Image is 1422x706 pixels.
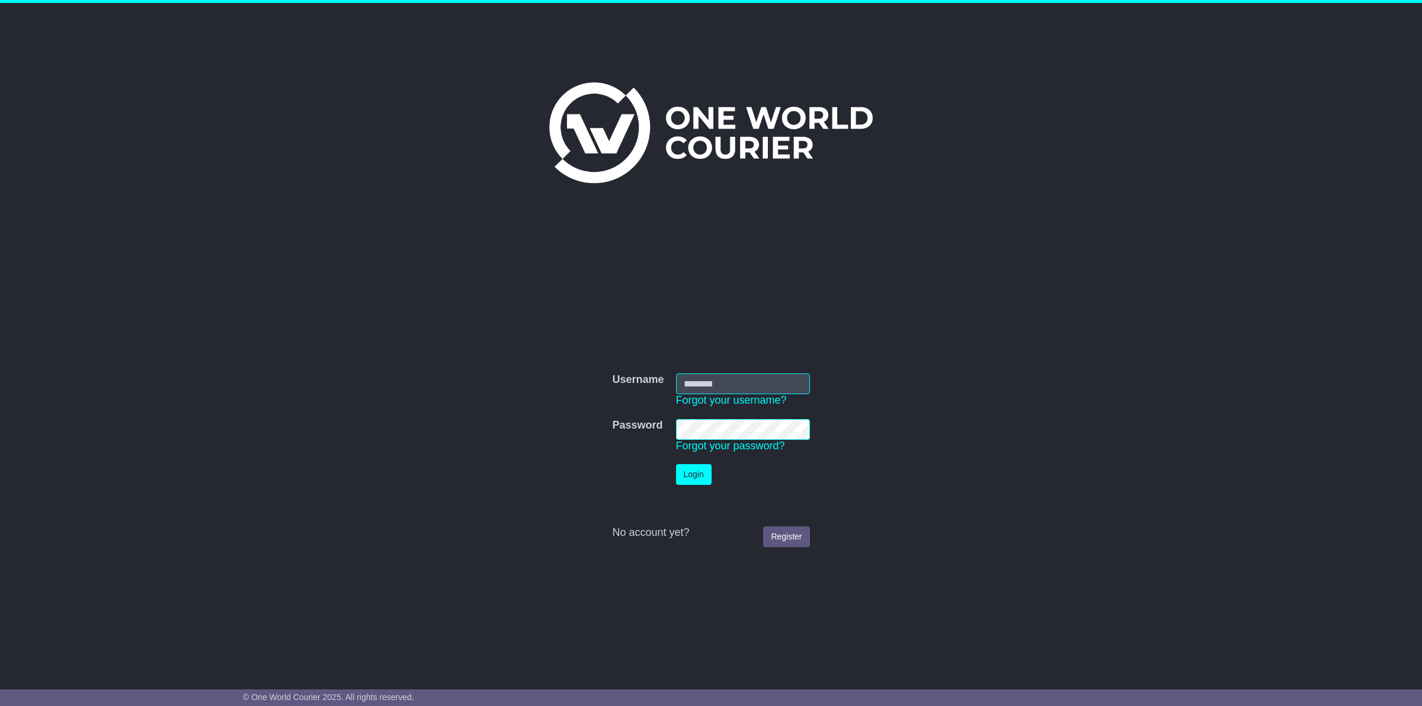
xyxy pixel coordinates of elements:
[612,419,662,432] label: Password
[612,373,664,386] label: Username
[243,692,414,702] span: © One World Courier 2025. All rights reserved.
[676,440,785,452] a: Forgot your password?
[763,526,809,547] a: Register
[676,464,712,485] button: Login
[549,82,873,183] img: One World
[612,526,809,539] div: No account yet?
[676,394,787,406] a: Forgot your username?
